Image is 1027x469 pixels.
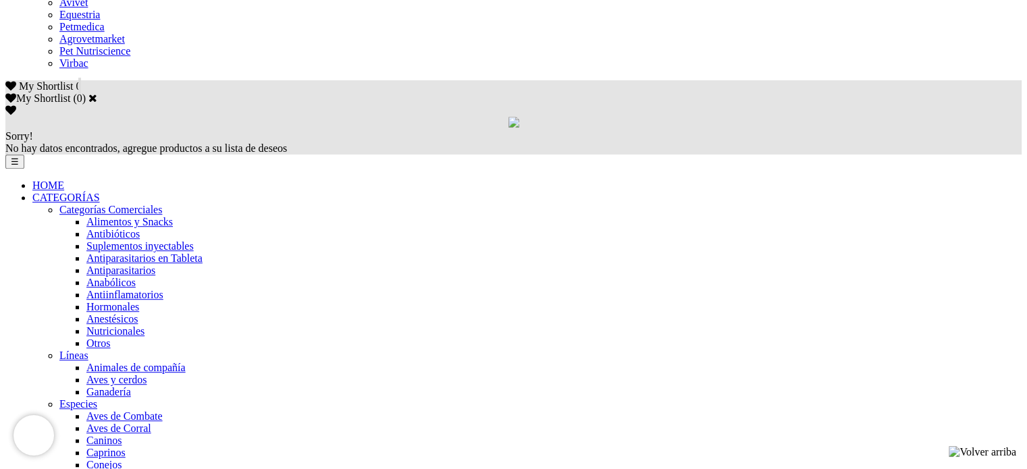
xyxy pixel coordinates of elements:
[73,92,86,104] span: ( )
[508,117,519,128] img: loading.gif
[86,410,163,422] a: Aves de Combate
[59,350,88,361] a: Líneas
[5,130,1022,155] div: No hay datos encontrados, agregue productos a su lista de deseos
[76,80,81,92] span: 0
[86,301,139,312] a: Hormonales
[32,192,100,203] a: CATEGORÍAS
[86,447,126,458] a: Caprinos
[86,265,155,276] a: Antiparasitarios
[86,337,111,349] a: Otros
[86,313,138,325] a: Anestésicos
[5,155,24,169] button: ☰
[86,289,163,300] a: Antiinflamatorios
[86,240,194,252] a: Suplementos inyectables
[59,45,130,57] a: Pet Nutriscience
[5,130,33,142] span: Sorry!
[949,446,1016,458] img: Volver arriba
[86,362,186,373] a: Animales de compañía
[59,9,100,20] a: Equestria
[86,422,151,434] a: Aves de Corral
[86,325,144,337] a: Nutricionales
[86,386,131,397] a: Ganadería
[86,252,203,264] a: Antiparasitarios en Tableta
[32,180,64,191] a: HOME
[59,33,125,45] a: Agrovetmarket
[14,415,54,456] iframe: Brevo live chat
[86,216,173,227] a: Alimentos y Snacks
[5,92,70,104] label: My Shortlist
[59,21,105,32] a: Petmedica
[86,374,147,385] a: Aves y cerdos
[59,57,88,69] a: Virbac
[19,80,73,92] span: My Shortlist
[88,92,97,103] a: Cerrar
[59,398,97,410] a: Especies
[77,92,82,104] label: 0
[86,277,136,288] a: Anabólicos
[59,204,162,215] a: Categorías Comerciales
[86,435,122,446] a: Caninos
[86,228,140,240] a: Antibióticos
